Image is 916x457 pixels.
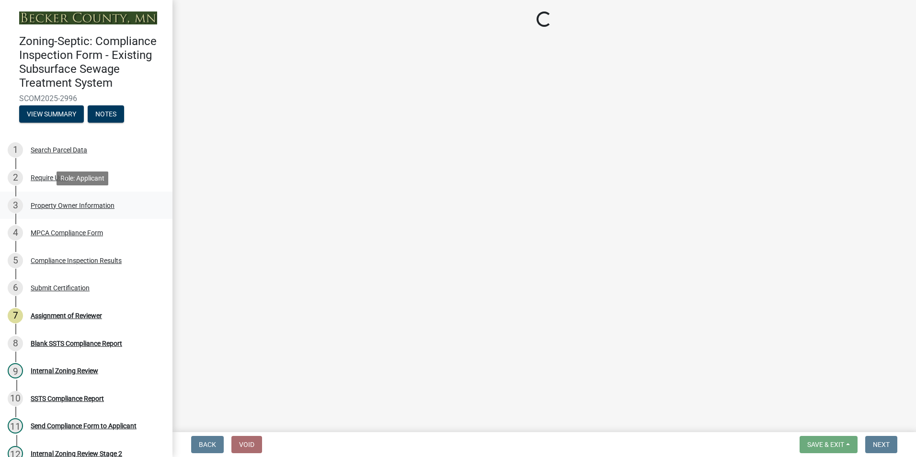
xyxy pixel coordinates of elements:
[8,308,23,323] div: 7
[865,436,897,453] button: Next
[31,450,122,457] div: Internal Zoning Review Stage 2
[31,423,137,429] div: Send Compliance Form to Applicant
[19,94,153,103] span: SCOM2025-2996
[8,336,23,351] div: 8
[8,280,23,296] div: 6
[19,105,84,123] button: View Summary
[8,225,23,240] div: 4
[57,171,108,185] div: Role: Applicant
[31,202,114,209] div: Property Owner Information
[31,174,68,181] div: Require User
[31,340,122,347] div: Blank SSTS Compliance Report
[8,170,23,185] div: 2
[19,111,84,118] wm-modal-confirm: Summary
[31,285,90,291] div: Submit Certification
[800,436,858,453] button: Save & Exit
[19,11,157,24] img: Becker County, Minnesota
[191,436,224,453] button: Back
[199,441,216,448] span: Back
[31,395,104,402] div: SSTS Compliance Report
[873,441,890,448] span: Next
[88,111,124,118] wm-modal-confirm: Notes
[31,229,103,236] div: MPCA Compliance Form
[8,363,23,378] div: 9
[8,253,23,268] div: 5
[31,257,122,264] div: Compliance Inspection Results
[19,34,165,90] h4: Zoning-Septic: Compliance Inspection Form - Existing Subsurface Sewage Treatment System
[8,198,23,213] div: 3
[31,312,102,319] div: Assignment of Reviewer
[31,367,98,374] div: Internal Zoning Review
[31,147,87,153] div: Search Parcel Data
[8,391,23,406] div: 10
[8,142,23,158] div: 1
[807,441,844,448] span: Save & Exit
[8,418,23,434] div: 11
[231,436,262,453] button: Void
[88,105,124,123] button: Notes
